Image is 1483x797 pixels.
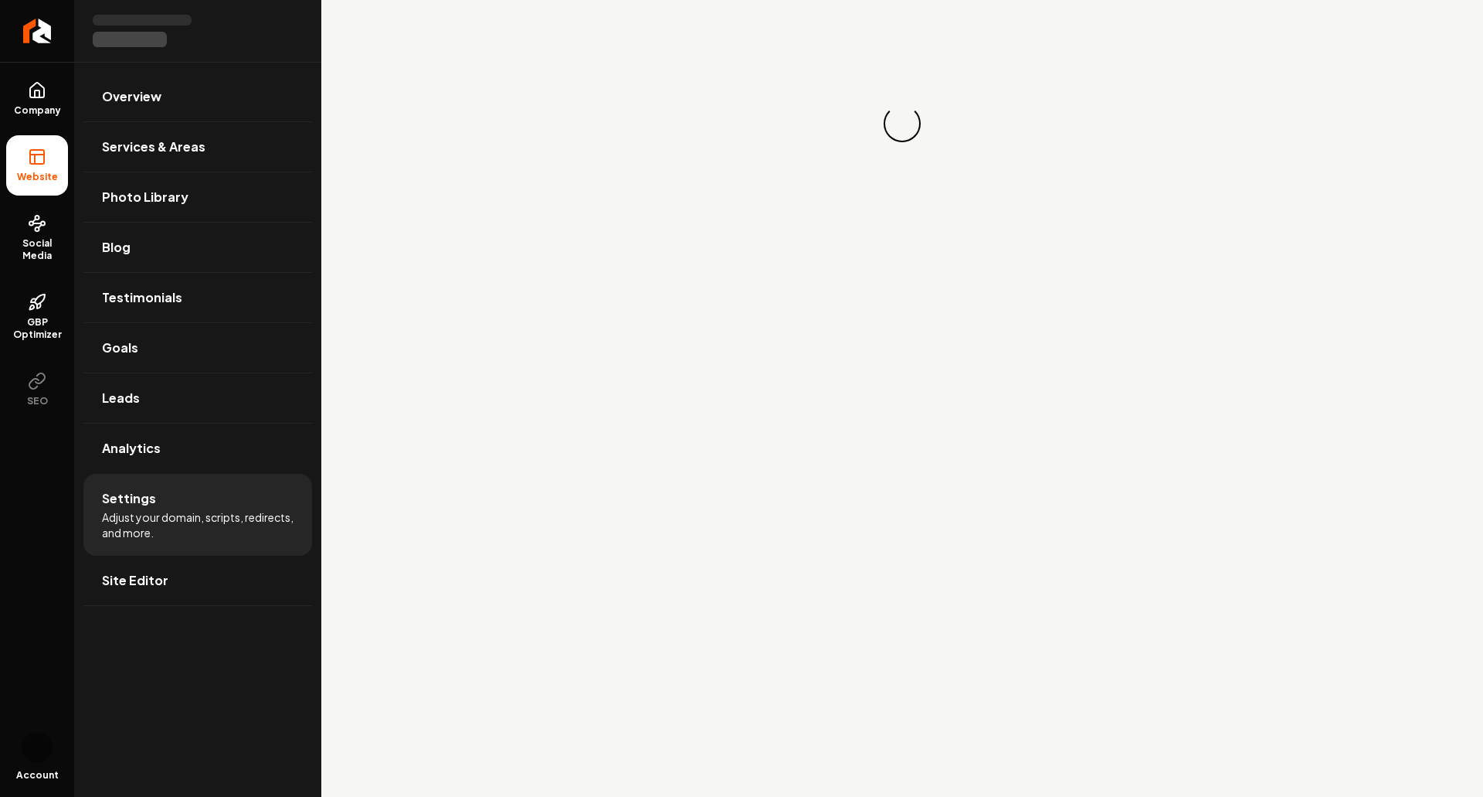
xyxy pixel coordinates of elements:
span: Site Editor [102,571,168,590]
button: SEO [6,359,68,420]
span: SEO [21,395,54,407]
a: Testimonials [83,273,312,322]
a: Services & Areas [83,122,312,172]
button: Open user button [22,732,53,763]
a: Site Editor [83,556,312,605]
span: Account [16,769,59,782]
span: GBP Optimizer [6,316,68,341]
span: Leads [102,389,140,407]
a: GBP Optimizer [6,281,68,353]
a: Goals [83,323,312,373]
img: Rebolt Logo [23,19,52,43]
span: Social Media [6,237,68,262]
span: Goals [102,339,138,357]
span: Adjust your domain, scripts, redirects, and more. [102,509,294,540]
span: Website [11,171,64,183]
div: Loading [876,97,928,150]
a: Company [6,69,68,129]
span: Overview [102,87,161,106]
span: Photo Library [102,188,188,206]
a: Overview [83,72,312,121]
span: Services & Areas [102,138,205,156]
span: Analytics [102,439,161,458]
img: Sagar Soni [22,732,53,763]
a: Photo Library [83,172,312,222]
span: Company [8,104,67,117]
a: Analytics [83,424,312,473]
span: Testimonials [102,288,182,307]
a: Leads [83,373,312,423]
span: Settings [102,489,156,508]
a: Blog [83,223,312,272]
a: Social Media [6,202,68,274]
span: Blog [102,238,131,257]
